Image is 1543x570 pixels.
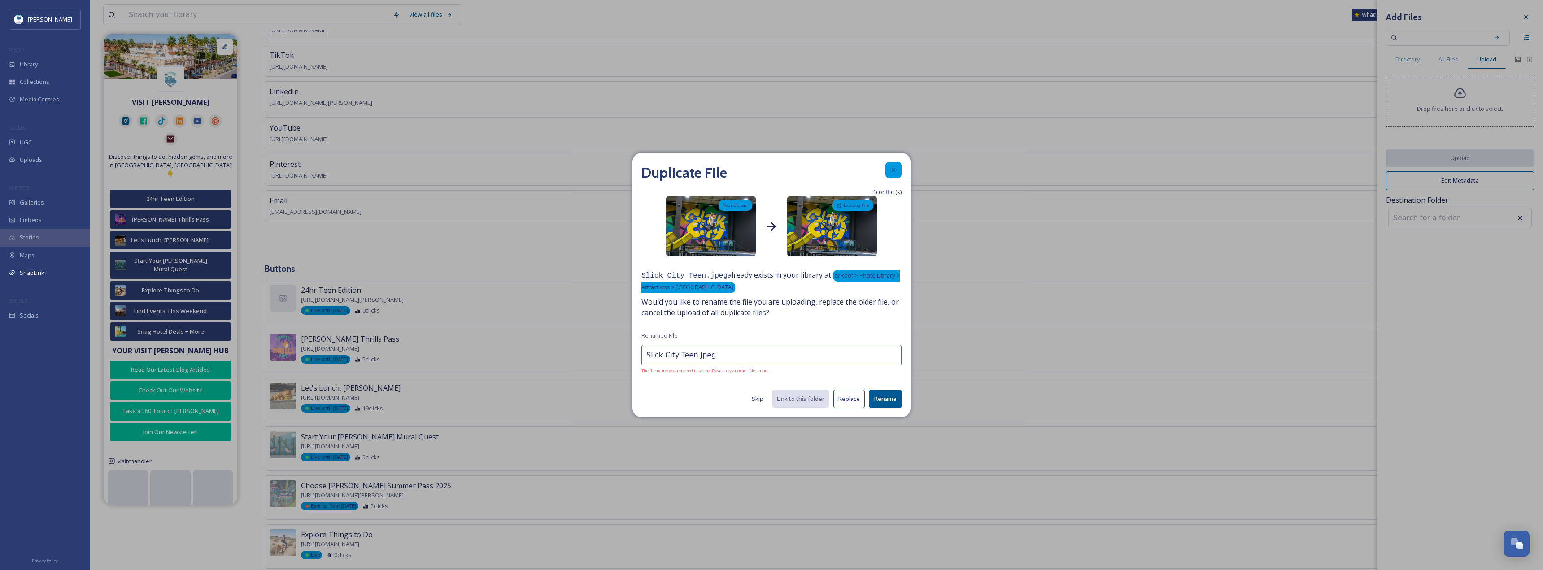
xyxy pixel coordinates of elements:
span: SOCIALS [9,297,27,304]
span: Privacy Policy [32,558,58,564]
span: Library [20,60,38,69]
span: Media Centres [20,95,59,104]
span: Would you like to rename the file you are uploading, replace the older file, or cancel the upload... [641,296,902,318]
span: Maps [20,251,35,260]
button: Replace [833,390,865,408]
span: Stories [20,233,39,242]
span: SnapLink [20,269,44,277]
span: Your Upload [723,202,748,209]
span: Galleries [20,198,44,207]
a: Privacy Policy [32,555,58,566]
img: 38ef5e9f-a8eb-4f32-8848-9dc7dc9419ca.jpg [787,196,877,256]
span: Socials [20,311,39,320]
input: My file [641,345,902,365]
span: MEDIA [9,46,25,53]
button: Rename [869,390,902,408]
span: [PERSON_NAME] [28,15,72,23]
a: Root > Photo Library > Attractions > [GEOGRAPHIC_DATA] [641,270,900,292]
span: Renamed File [641,331,678,340]
span: The file name you entered is taken. Please try another file name. [641,368,902,374]
h2: Duplicate File [641,162,727,183]
span: Embeds [20,216,42,224]
button: Link to this folder [772,390,829,408]
span: Collections [20,78,49,86]
span: Existing File [844,202,869,209]
a: Existing File [831,199,875,212]
span: WIDGETS [9,184,30,191]
span: already exists in your library at . [641,270,902,292]
button: Open Chat [1504,531,1530,557]
kbd: Slick City Teen.jpeg [641,272,728,280]
span: 1 conflict(s) [873,188,902,196]
span: UGC [20,138,32,147]
span: COLLECT [9,124,28,131]
span: Uploads [20,156,42,164]
img: download.jpeg [14,15,23,24]
button: Skip [747,390,768,408]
